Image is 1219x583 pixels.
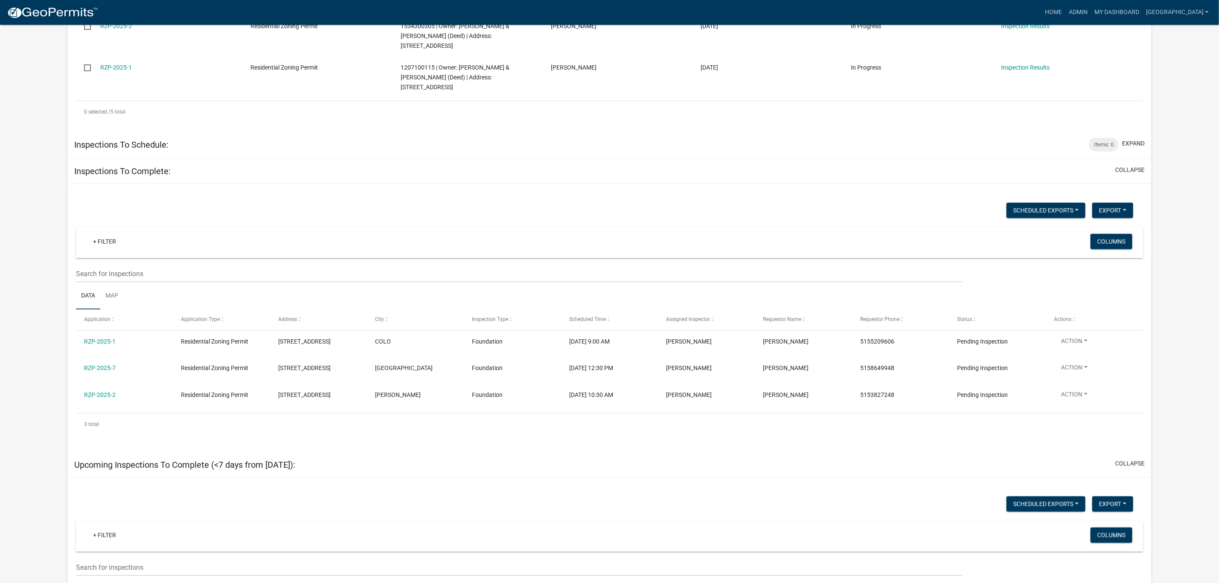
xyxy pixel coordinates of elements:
span: Status [957,316,972,322]
span: Dennis Vaughn [763,338,809,345]
datatable-header-cell: Application Type [173,309,270,330]
span: Inspection Type [472,316,508,322]
button: Export [1092,496,1133,512]
datatable-header-cell: Requestor Name [755,309,852,330]
span: Marcus Amman [666,338,712,345]
a: Map [100,283,123,310]
span: 10/24/2025, 9:00 AM [569,338,610,345]
input: Search for inspections [76,559,963,576]
div: collapse [67,184,1152,452]
datatable-header-cell: Requestor Phone [852,309,949,330]
span: Pending Inspection [957,338,1008,345]
a: RZP-2025-1 [84,338,116,345]
a: Data [76,283,100,310]
h5: Inspections To Complete: [74,166,171,176]
button: expand [1122,139,1145,148]
a: RZP-2025-1 [100,64,132,71]
datatable-header-cell: Status [949,309,1046,330]
a: Inspection Results [1001,64,1050,71]
div: Items: 0 [1089,138,1119,152]
a: My Dashboard [1091,4,1143,20]
span: Robert Fry [763,364,809,371]
datatable-header-cell: Inspection Type [464,309,561,330]
span: Requestor Phone [860,316,899,322]
span: Application Type [181,316,220,322]
span: 5153827248 [860,391,894,398]
span: In Progress [851,64,881,71]
span: 0 selected / [84,109,111,115]
span: Foundation [472,338,503,345]
button: collapse [1115,459,1145,468]
span: Residential Zoning Permit [181,338,248,345]
span: Chloe Mitchell [763,391,809,398]
span: Residential Zoning Permit [181,391,248,398]
span: Assigned Inspector [666,316,710,322]
a: RZP-2025-2 [100,23,132,29]
span: COLO [375,338,391,345]
datatable-header-cell: Actions [1046,309,1143,330]
button: Action [1054,337,1094,349]
span: 5158649948 [860,364,894,371]
span: Requestor Name [763,316,802,322]
span: Address [278,316,297,322]
span: 68062 LINCOLN HIGHWAY [278,338,331,345]
button: Export [1092,203,1133,218]
span: CAMBRIDGE [375,364,433,371]
span: MAXWELL [375,391,421,398]
h5: Upcoming Inspections To Complete (<7 days from [DATE]): [74,460,295,470]
span: 10/16/2025, 10:30 AM [569,391,613,398]
a: Home [1042,4,1065,20]
span: 09/23/2025 [701,23,719,29]
datatable-header-cell: Assigned Inspector [658,309,755,330]
span: Pending Inspection [957,391,1008,398]
span: 32234 610TH AVE [278,364,331,371]
a: + Filter [86,234,123,249]
button: Columns [1091,528,1132,543]
span: Marcus Amman [666,391,712,398]
a: RZP-2025-7 [84,364,116,371]
span: 1207100115 | Owner: VAUGHN, DENNIS & CHRIS (Deed) | Address: 68062 LINCOLN HIGHWAY [401,64,509,90]
span: Application [84,316,111,322]
span: Dennis [551,64,596,71]
span: Residential Zoning Permit [250,64,318,71]
span: Pending Inspection [957,364,1008,371]
span: Foundation [472,364,503,371]
span: 09/02/2025 [701,64,719,71]
datatable-header-cell: Scheduled Time [561,309,658,330]
span: City [375,316,384,322]
div: 3 total [76,414,1143,435]
span: Residential Zoning Permit [250,23,318,29]
span: 1534300305 | Owner: LONG, JAMES & PAULA A (Deed) | Address: 33814 650TH AVE [401,23,509,49]
a: RZP-2025-2 [84,391,116,398]
span: Foundation [472,391,503,398]
input: Search for inspections [76,265,963,283]
span: Residential Zoning Permit [181,364,248,371]
span: In Progress [851,23,881,29]
a: Inspection Results [1001,23,1050,29]
span: Marcus Amman [666,364,712,371]
a: Admin [1065,4,1091,20]
button: Action [1054,363,1094,376]
button: Columns [1091,234,1132,249]
h5: Inspections To Schedule: [74,140,169,150]
a: + Filter [86,528,123,543]
a: [GEOGRAPHIC_DATA] [1143,4,1212,20]
datatable-header-cell: Application [76,309,173,330]
span: 5155209606 [860,338,894,345]
span: Scheduled Time [569,316,606,322]
span: Aubrey Green [551,23,596,29]
button: Scheduled Exports [1007,203,1085,218]
span: 10/15/2025, 12:30 PM [569,364,613,371]
button: Action [1054,390,1094,402]
datatable-header-cell: City [367,309,464,330]
datatable-header-cell: Address [270,309,367,330]
span: Actions [1054,316,1072,322]
button: Scheduled Exports [1007,496,1085,512]
div: 5 total [76,101,1143,122]
button: collapse [1115,166,1145,175]
span: 33814 650TH AVE [278,391,331,398]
